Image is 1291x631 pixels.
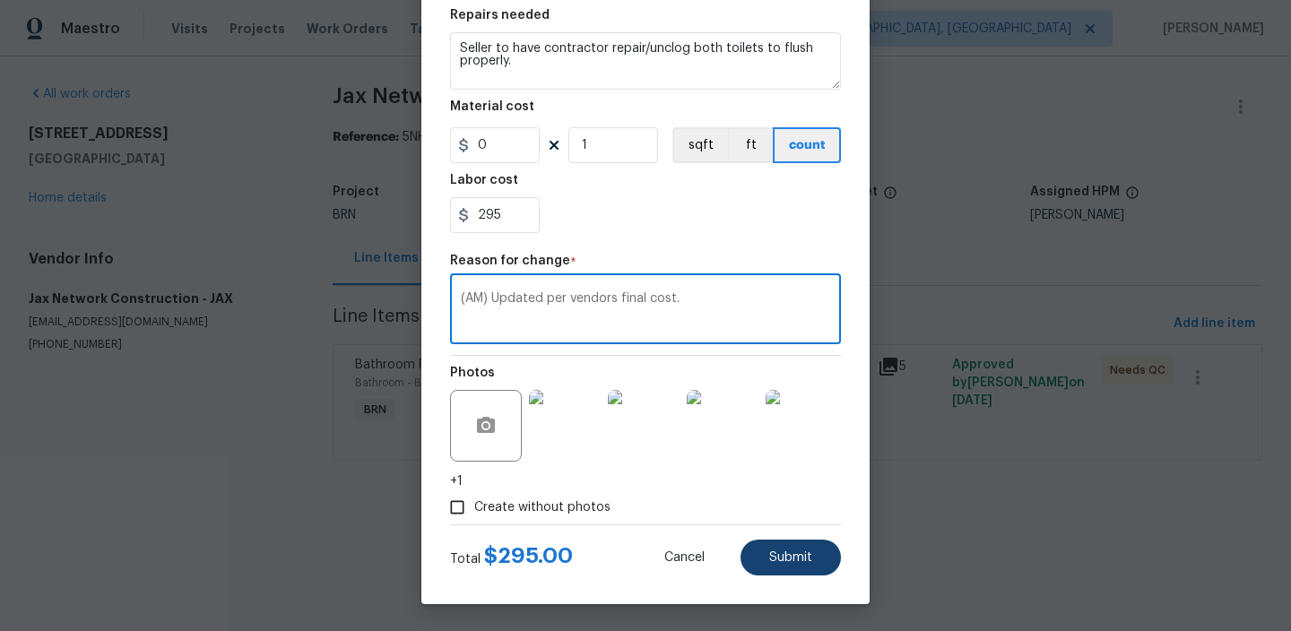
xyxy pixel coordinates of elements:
[769,551,812,565] span: Submit
[741,540,841,575] button: Submit
[450,472,463,490] span: +1
[450,547,573,568] div: Total
[474,498,611,517] span: Create without photos
[450,367,495,379] h5: Photos
[461,292,830,330] textarea: (AM) Updated per vendors final cost.
[728,127,773,163] button: ft
[450,174,518,186] h5: Labor cost
[450,9,550,22] h5: Repairs needed
[664,551,705,565] span: Cancel
[484,545,573,566] span: $ 295.00
[450,32,841,90] textarea: Seller to have contractor repair/unclog both toilets to flush properly.
[672,127,728,163] button: sqft
[636,540,733,575] button: Cancel
[450,100,534,113] h5: Material cost
[450,255,570,267] h5: Reason for change
[773,127,841,163] button: count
